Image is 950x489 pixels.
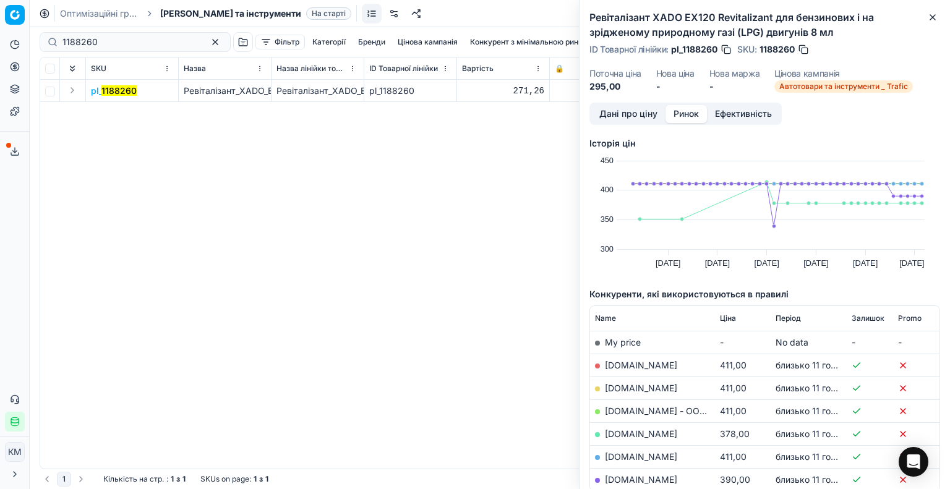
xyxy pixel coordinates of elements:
[160,7,301,20] span: [PERSON_NAME] та інструменти
[656,258,680,268] text: [DATE]
[720,406,747,416] span: 411,00
[60,7,139,20] a: Оптимізаційні групи
[91,64,106,74] span: SKU
[5,442,25,462] button: КM
[91,85,137,97] span: pl_
[605,383,677,393] a: [DOMAIN_NAME]
[40,472,88,487] nav: pagination
[176,474,180,484] strong: з
[103,474,164,484] span: Кількість на стр.
[589,10,940,40] h2: Ревіталізант XADO EX120 Revitalizant для бензинових і на зрідженому природному газі (LPG) двигуні...
[160,7,351,20] span: [PERSON_NAME] та інструментиНа старті
[601,244,614,253] text: 300
[65,83,80,98] button: Expand
[589,288,940,300] h5: Конкуренти, які використовуються в правилі
[74,472,88,487] button: Go to next page
[591,105,665,123] button: Дані про ціну
[776,406,870,416] span: близько 11 годин тому
[709,80,760,93] dd: -
[776,383,870,393] span: близько 11 годин тому
[595,313,616,323] span: Name
[184,64,206,74] span: Назва
[462,85,544,97] div: 271,26
[605,337,641,347] span: My price
[665,105,707,123] button: Ринок
[671,43,717,56] span: pl_1188260
[57,472,71,487] button: 1
[589,45,669,54] span: ID Товарної лінійки :
[200,474,251,484] span: SKUs on page :
[589,80,641,93] dd: 295,00
[6,443,24,461] span: КM
[65,61,80,76] button: Expand all
[101,85,137,96] mark: 1188260
[306,7,351,20] span: На старті
[353,35,390,49] button: Бренди
[259,474,263,484] strong: з
[601,215,614,224] text: 350
[720,451,747,462] span: 411,00
[605,406,768,416] a: [DOMAIN_NAME] - ООО «Эпицентр К»
[893,331,939,354] td: -
[369,85,451,97] div: pl_1188260
[91,85,137,97] button: pl_1188260
[62,36,198,48] input: Пошук по SKU або назві
[709,69,760,78] dt: Нова маржа
[720,360,747,370] span: 411,00
[462,64,494,74] span: Вартість
[776,451,870,462] span: близько 11 годин тому
[184,85,654,96] span: Ревіталізант_XADO_EX120_Revitalizant_для_бензинових_і_на_зрідженому_природному_газі_(LPG)_двигуні...
[776,428,870,439] span: близько 11 годин тому
[899,258,924,268] text: [DATE]
[705,258,730,268] text: [DATE]
[754,258,779,268] text: [DATE]
[771,331,847,354] td: No data
[898,313,922,323] span: Promo
[776,360,870,370] span: близько 11 годин тому
[171,474,174,484] strong: 1
[276,64,346,74] span: Назва лінійки товарів
[605,451,677,462] a: [DOMAIN_NAME]
[265,474,268,484] strong: 1
[601,156,614,165] text: 450
[847,331,893,354] td: -
[852,313,884,323] span: Залишок
[60,7,351,20] nav: breadcrumb
[254,474,257,484] strong: 1
[589,69,641,78] dt: Поточна ціна
[737,45,757,54] span: SKU :
[720,428,750,439] span: 378,00
[605,360,677,370] a: [DOMAIN_NAME]
[601,185,614,194] text: 400
[720,474,750,485] span: 390,00
[605,428,677,439] a: [DOMAIN_NAME]
[465,35,630,49] button: Конкурент з мінімальною ринковою ціною
[776,313,801,323] span: Період
[393,35,463,49] button: Цінова кампанія
[255,35,305,49] button: Фільтр
[555,64,564,74] span: 🔒
[720,313,736,323] span: Ціна
[715,331,771,354] td: -
[899,447,928,477] div: Open Intercom Messenger
[369,64,438,74] span: ID Товарної лінійки
[760,43,795,56] span: 1188260
[605,474,677,485] a: [DOMAIN_NAME]
[40,472,54,487] button: Go to previous page
[774,69,913,78] dt: Цінова кампанія
[853,258,878,268] text: [DATE]
[774,80,913,93] span: Автотовари та інструменти _ Trafic
[707,105,780,123] button: Ефективність
[307,35,351,49] button: Категорії
[803,258,828,268] text: [DATE]
[276,85,359,97] div: Ревіталізант_XADO_EX120_Revitalizant_для_бензинових_і_на_зрідженому_природному_газі_(LPG)_двигуні...
[656,80,695,93] dd: -
[103,474,186,484] div: :
[589,137,940,150] h5: Історія цін
[656,69,695,78] dt: Нова ціна
[182,474,186,484] strong: 1
[720,383,747,393] span: 411,00
[776,474,870,485] span: близько 11 годин тому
